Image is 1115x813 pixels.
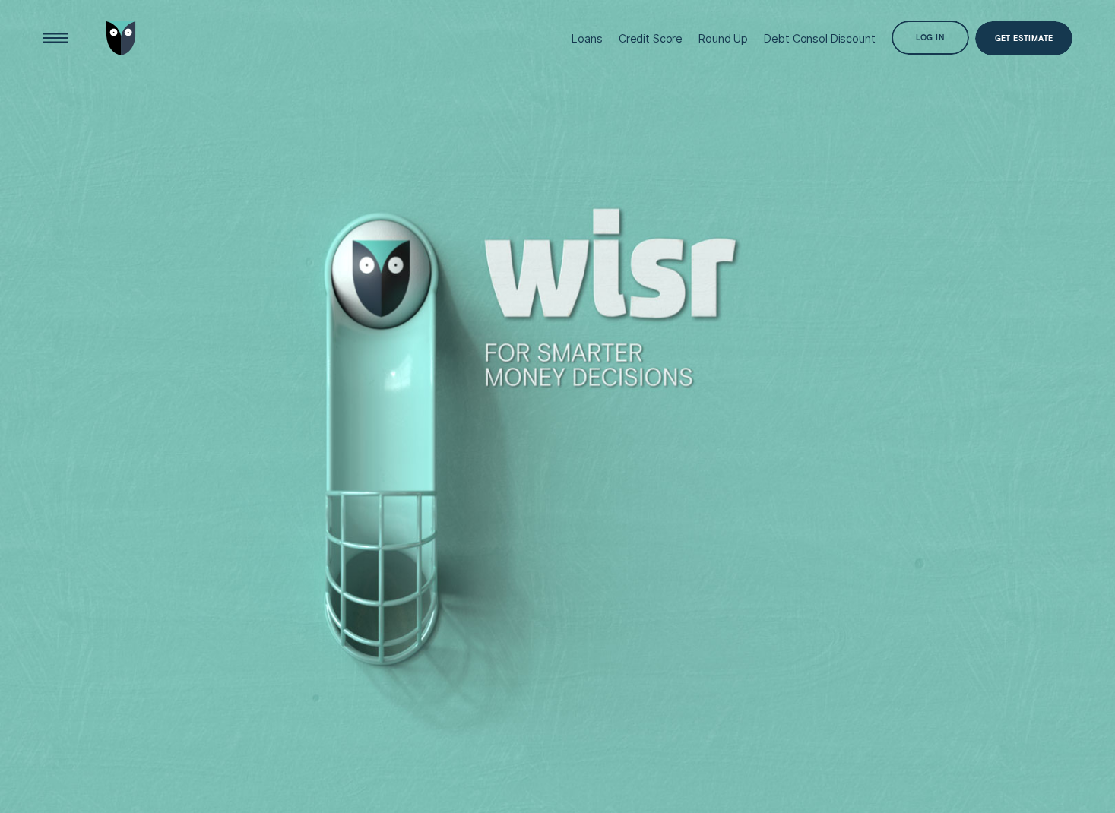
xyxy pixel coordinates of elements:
[38,21,73,56] button: Open Menu
[572,32,602,45] div: Loans
[698,32,748,45] div: Round Up
[764,32,875,45] div: Debt Consol Discount
[892,21,969,55] button: Log in
[619,32,683,45] div: Credit Score
[975,21,1072,56] a: Get Estimate
[106,21,135,56] img: Wisr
